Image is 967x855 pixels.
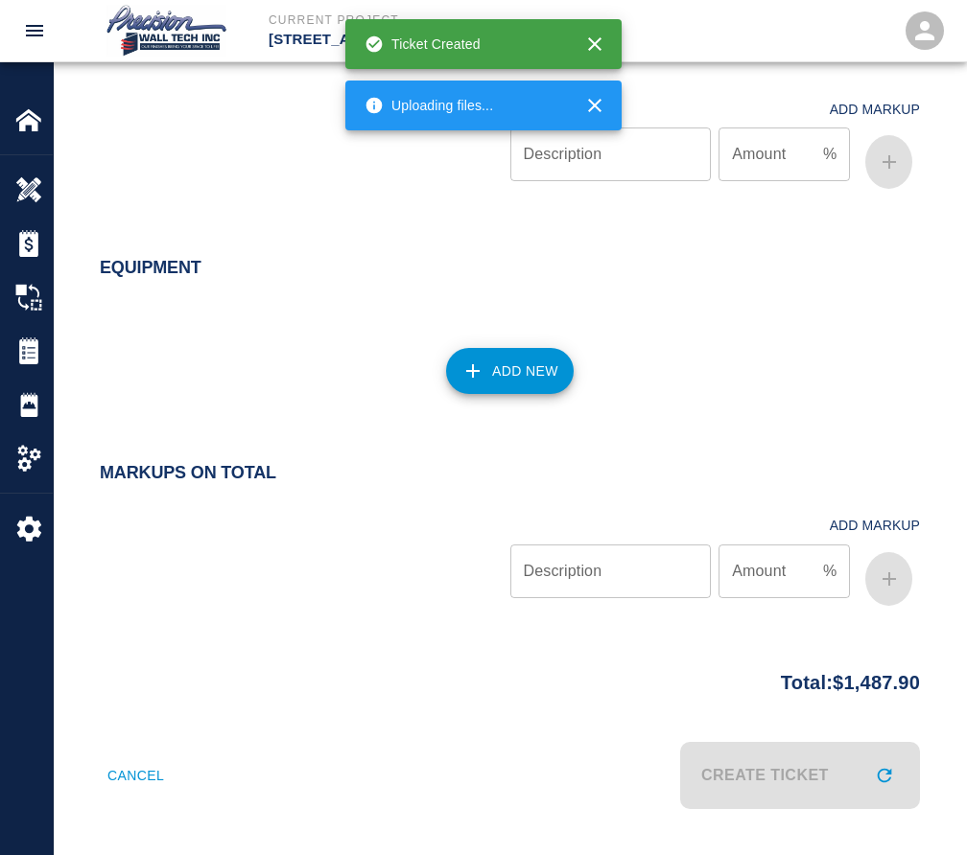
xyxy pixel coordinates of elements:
[269,12,587,29] p: Current Project
[446,348,574,394] button: Add New
[823,143,837,166] p: %
[830,102,920,118] h4: Add Markup
[104,4,230,58] img: Precision Wall Tech, Inc.
[100,463,920,484] h2: Markups on Total
[871,763,967,855] iframe: Chat Widget
[781,659,920,697] p: Total: $1,487.90
[830,518,920,534] h4: Add Markup
[12,8,58,54] button: open drawer
[365,27,481,61] div: Ticket Created
[100,258,920,279] h2: Equipment
[100,742,172,809] button: Cancel
[365,88,493,123] div: Uploading files...
[823,560,837,583] p: %
[269,29,587,51] p: [STREET_ADDRESS]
